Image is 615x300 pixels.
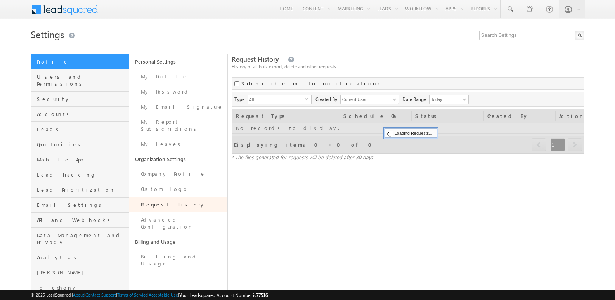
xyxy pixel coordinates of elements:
[31,291,268,299] span: © 2025 LeadSquared | | | | |
[129,234,227,249] a: Billing and Usage
[129,69,227,84] a: My Profile
[37,201,127,208] span: Email Settings
[232,55,279,64] span: Request History
[340,95,399,104] input: Type to Search
[37,73,127,87] span: Users and Permissions
[73,292,84,297] a: About
[31,228,129,250] a: Data Management and Privacy
[37,111,127,118] span: Accounts
[129,54,227,69] a: Personal Settings
[241,80,383,87] label: Subscribe me to notifications
[31,167,129,182] a: Lead Tracking
[129,249,227,271] a: Billing and Usage
[430,96,466,103] span: Today
[385,128,437,138] div: Loading Requests...
[37,95,127,102] span: Security
[232,154,374,160] span: * The files generated for requests will be deleted after 30 days.
[129,212,227,234] a: Advanced Configuration
[479,31,584,40] input: Search Settings
[305,97,311,101] span: select
[117,292,147,297] a: Terms of Service
[31,152,129,167] a: Mobile App
[37,284,127,291] span: Telephony
[31,280,129,295] a: Telephony
[31,182,129,198] a: Lead Prioritization
[37,58,127,65] span: Profile
[31,69,129,92] a: Users and Permissions
[129,166,227,182] a: Company Profile
[256,292,268,298] span: 77516
[37,156,127,163] span: Mobile App
[248,95,305,104] span: All
[129,197,227,212] a: Request History
[31,107,129,122] a: Accounts
[37,254,127,261] span: Analytics
[31,137,129,152] a: Opportunities
[129,137,227,152] a: My Leaves
[31,28,64,40] span: Settings
[248,95,312,104] div: All
[37,232,127,246] span: Data Management and Privacy
[129,114,227,137] a: My Report Subscriptions
[37,186,127,193] span: Lead Prioritization
[37,269,127,276] span: [PERSON_NAME]
[31,92,129,107] a: Security
[234,95,248,103] span: Type
[129,84,227,99] a: My Password
[37,126,127,133] span: Leads
[31,122,129,137] a: Leads
[31,213,129,228] a: API and Webhooks
[402,95,429,103] span: Date Range
[179,292,268,298] span: Your Leadsquared Account Number is
[149,292,178,297] a: Acceptable Use
[129,152,227,166] a: Organization Settings
[37,217,127,224] span: API and Webhooks
[37,171,127,178] span: Lead Tracking
[129,182,227,197] a: Custom Logo
[129,99,227,114] a: My Email Signature
[31,265,129,280] a: [PERSON_NAME]
[232,63,584,70] div: History of all bulk export, delete and other requests
[37,141,127,148] span: Opportunities
[389,95,398,103] a: Show All Items
[31,250,129,265] a: Analytics
[31,54,129,69] a: Profile
[429,95,469,104] a: Today
[31,198,129,213] a: Email Settings
[315,95,340,103] span: Created By
[85,292,116,297] a: Contact Support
